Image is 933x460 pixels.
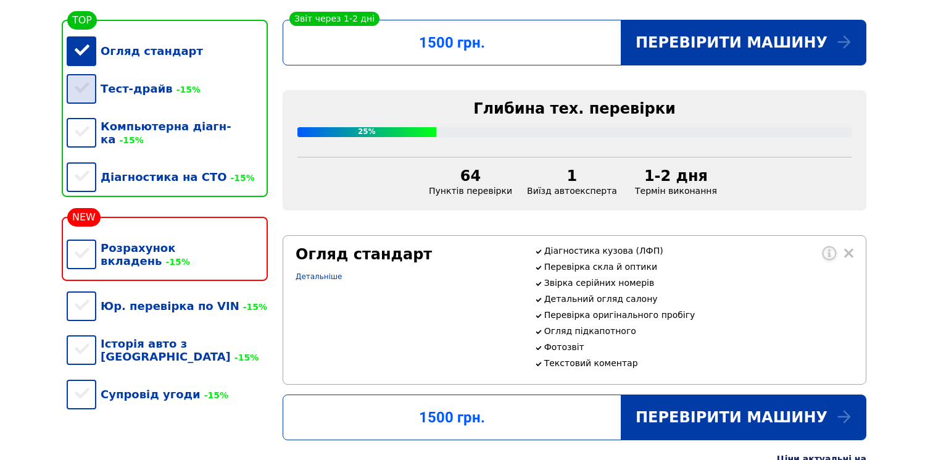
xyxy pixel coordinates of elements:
div: Огляд стандарт [67,32,268,70]
span: -15% [239,302,267,312]
div: 1-2 дня [632,167,720,185]
div: 25% [297,127,436,137]
div: Виїзд автоексперта [520,167,624,196]
span: -15% [162,257,190,267]
p: Детальний огляд салону [544,294,853,304]
div: Термін виконання [624,167,728,196]
p: Текстовий коментар [544,358,853,368]
div: Діагностика на СТО [67,158,268,196]
div: 1500 грн. [283,409,621,426]
div: Огляд стандарт [296,246,520,263]
div: Тест-драйв [67,70,268,107]
p: Перевірка оригінального пробігу [544,310,853,320]
span: -15% [231,353,259,362]
div: Компьютерна діагн-ка [67,107,268,158]
p: Фотозвіт [544,342,853,352]
div: Супровід угоди [67,375,268,413]
span: -15% [227,173,255,183]
div: Глибина тех. перевірки [297,100,852,117]
div: 1 [527,167,617,185]
div: Пунктів перевірки [421,167,520,196]
span: -15% [201,390,228,400]
p: Звірка серійних номерів [544,278,853,288]
div: Перевірити машину [621,20,866,65]
div: Розрахунок вкладень [67,229,268,280]
span: -15% [173,85,201,94]
p: Діагностика кузова (ЛФП) [544,246,853,256]
div: 1500 грн. [283,34,621,51]
div: Юр. перевірка по VIN [67,287,268,325]
a: Детальніше [296,272,342,281]
p: Перевірка скла й оптики [544,262,853,272]
div: Перевірити машину [621,395,866,440]
p: Огляд підкапотного [544,326,853,336]
div: 64 [429,167,512,185]
div: Історія авто з [GEOGRAPHIC_DATA] [67,325,268,375]
span: -15% [115,135,143,145]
